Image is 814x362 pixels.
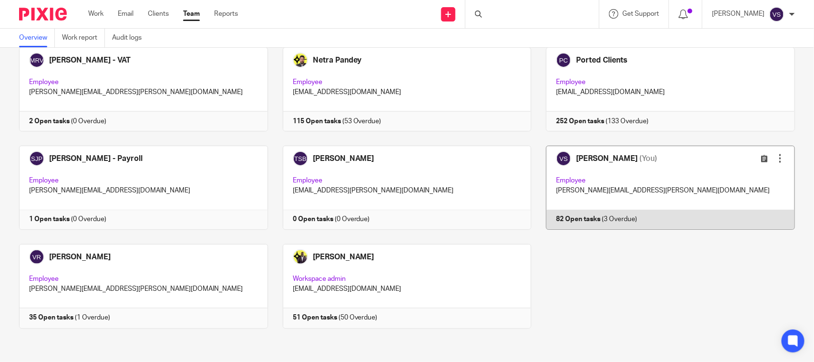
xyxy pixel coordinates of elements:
[118,9,134,19] a: Email
[183,9,200,19] a: Team
[214,9,238,19] a: Reports
[19,8,67,21] img: Pixie
[88,9,103,19] a: Work
[112,29,149,47] a: Audit logs
[148,9,169,19] a: Clients
[622,11,659,17] span: Get Support
[712,9,764,19] p: [PERSON_NAME]
[62,29,105,47] a: Work report
[769,7,784,22] img: svg%3E
[19,29,55,47] a: Overview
